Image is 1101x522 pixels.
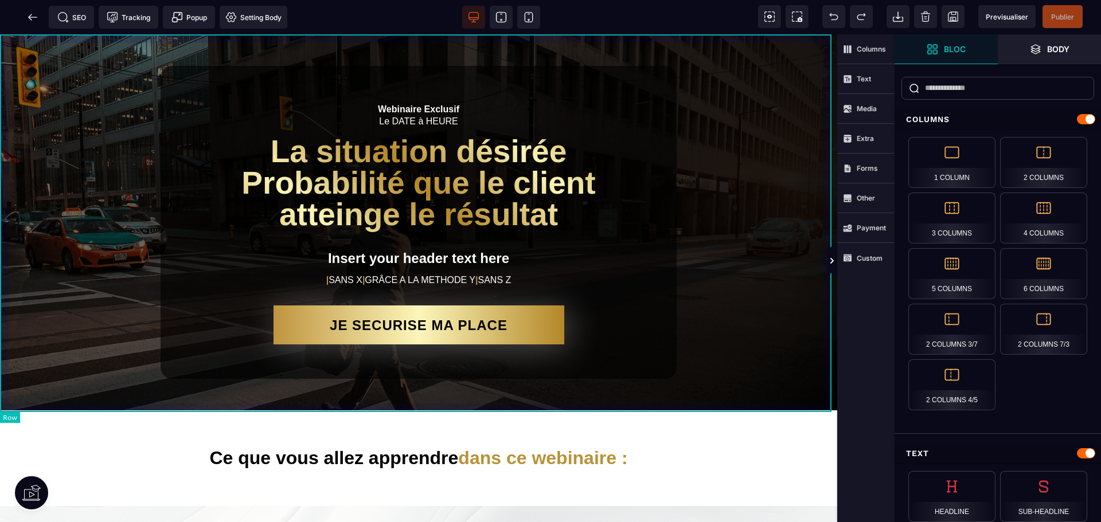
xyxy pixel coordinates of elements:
[326,241,329,250] b: |
[1000,248,1087,299] div: 6 Columns
[895,109,1101,130] div: Columns
[9,407,829,440] h1: Ce que vous allez apprendre
[895,34,998,64] span: Open Blocks
[1051,13,1074,21] span: Publier
[195,96,642,202] h1: La situation désirée Probabilité que le client atteinge le résultat
[978,5,1036,28] span: Preview
[908,304,995,355] div: 2 Columns 3/7
[171,11,207,23] span: Popup
[758,5,781,28] span: View components
[362,241,365,250] b: |
[908,248,995,299] div: 5 Columns
[986,13,1028,21] span: Previsualiser
[944,45,966,53] strong: Bloc
[458,413,627,434] span: dans ce webinaire :
[1000,304,1087,355] div: 2 Columns 7/3
[1047,45,1069,53] strong: Body
[274,271,564,310] button: JE SECURISE MA PLACE
[998,34,1101,64] span: Open Layer Manager
[857,104,877,113] strong: Media
[857,45,886,53] strong: Columns
[857,223,886,232] strong: Payment
[475,241,478,250] b: |
[195,238,642,254] text: SANS X GRÂCE A LA METHODE Y SANS Z
[107,11,150,23] span: Tracking
[857,194,875,202] strong: Other
[895,443,1101,464] div: Text
[378,70,459,80] b: Webinaire Exclusif
[908,359,995,410] div: 2 Columns 4/5
[1000,137,1087,188] div: 2 Columns
[1000,193,1087,244] div: 4 Columns
[908,193,995,244] div: 3 Columns
[857,74,871,83] strong: Text
[857,134,874,143] strong: Extra
[908,471,995,522] div: Headline
[908,137,995,188] div: 1 Column
[195,66,642,96] text: Le DATE à HEURE
[1000,471,1087,522] div: Sub-Headline
[57,11,86,23] span: SEO
[786,5,809,28] span: Screenshot
[225,11,282,23] span: Setting Body
[857,254,883,262] strong: Custom
[857,164,878,172] strong: Forms
[195,210,642,238] h2: Insert your header text here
